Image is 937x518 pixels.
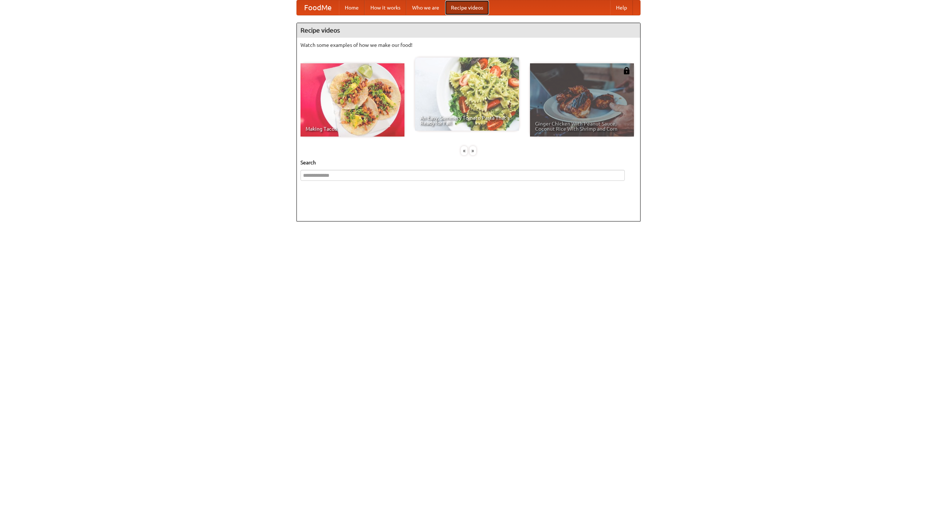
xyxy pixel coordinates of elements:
a: Making Tacos [300,63,404,137]
div: » [470,146,476,155]
span: Making Tacos [306,126,399,131]
a: Home [339,0,365,15]
a: How it works [365,0,406,15]
a: FoodMe [297,0,339,15]
a: Help [610,0,633,15]
div: « [461,146,467,155]
img: 483408.png [623,67,630,74]
p: Watch some examples of how we make our food! [300,41,637,49]
a: Who we are [406,0,445,15]
a: An Easy, Summery Tomato Pasta That's Ready for Fall [415,57,519,131]
a: Recipe videos [445,0,489,15]
h5: Search [300,159,637,166]
h4: Recipe videos [297,23,640,38]
span: An Easy, Summery Tomato Pasta That's Ready for Fall [420,115,514,126]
